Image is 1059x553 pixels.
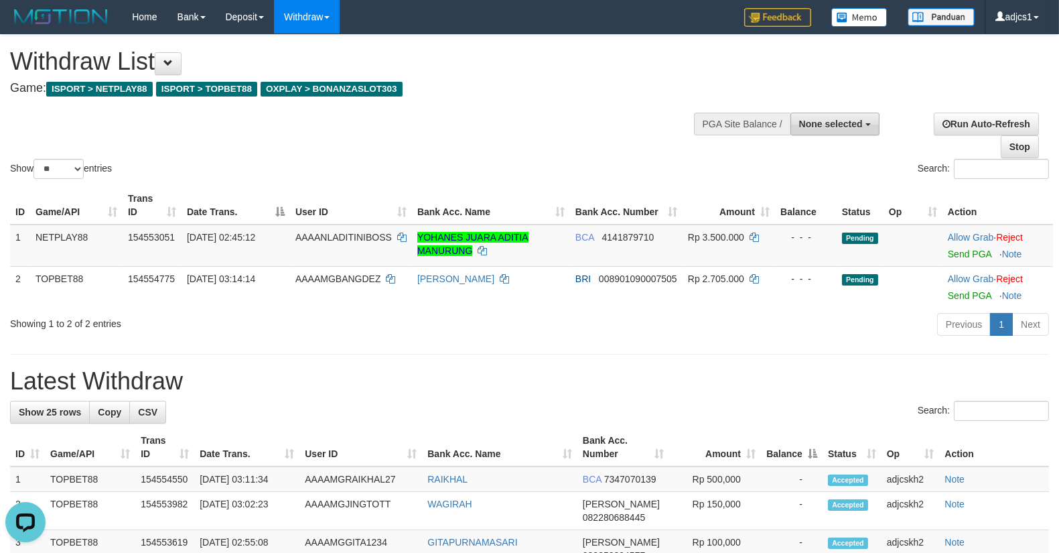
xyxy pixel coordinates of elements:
td: Rp 500,000 [669,467,761,492]
span: Rp 2.705.000 [688,273,744,284]
label: Search: [918,159,1049,179]
th: Balance: activate to sort column descending [761,428,823,467]
a: Copy [89,401,130,424]
td: 154554550 [135,467,194,492]
span: 154553051 [128,232,175,243]
th: Game/API: activate to sort column ascending [30,186,123,225]
h4: Game: [10,82,693,95]
input: Search: [954,401,1049,421]
th: Bank Acc. Name: activate to sort column ascending [422,428,577,467]
a: Next [1012,313,1049,336]
th: Bank Acc. Number: activate to sort column ascending [577,428,669,467]
span: BCA [583,474,602,485]
span: Accepted [828,499,868,511]
th: Action [939,428,1049,467]
th: Trans ID: activate to sort column ascending [135,428,194,467]
td: adjcskh2 [881,492,940,530]
span: · [948,273,996,284]
div: PGA Site Balance / [694,113,790,135]
th: Balance [775,186,837,225]
span: Pending [842,233,878,244]
a: YOHANES JUARA ADITIA MANURUNG [417,232,528,256]
div: Showing 1 to 2 of 2 entries [10,312,431,330]
a: Note [1002,290,1022,301]
a: Run Auto-Refresh [934,113,1039,135]
td: · [942,266,1053,308]
a: Send PGA [948,249,991,259]
span: Copy 4141879710 to clipboard [602,232,654,243]
a: Reject [996,273,1023,284]
button: None selected [790,113,879,135]
th: Amount: activate to sort column ascending [669,428,761,467]
span: Copy [98,407,121,418]
label: Search: [918,401,1049,421]
span: [PERSON_NAME] [583,537,660,548]
th: User ID: activate to sort column ascending [290,186,412,225]
td: TOPBET88 [45,467,135,492]
span: OXPLAY > BONANZASLOT303 [261,82,403,97]
span: Accepted [828,538,868,549]
th: Status [837,186,884,225]
span: ISPORT > NETPLAY88 [46,82,153,97]
th: Bank Acc. Number: activate to sort column ascending [570,186,683,225]
div: - - - [780,272,831,286]
td: Rp 150,000 [669,492,761,530]
a: Show 25 rows [10,401,90,424]
span: CSV [138,407,157,418]
th: User ID: activate to sort column ascending [299,428,422,467]
td: NETPLAY88 [30,225,123,267]
td: TOPBET88 [30,266,123,308]
select: Showentries [33,159,84,179]
td: 1 [10,225,30,267]
span: BCA [575,232,594,243]
a: Previous [937,313,991,336]
input: Search: [954,159,1049,179]
td: adjcskh2 [881,467,940,492]
span: Copy 008901090007505 to clipboard [599,273,677,284]
th: ID: activate to sort column ascending [10,428,45,467]
td: AAAAMGJINGTOTT [299,492,422,530]
span: AAAANLADITINIBOSS [295,232,392,243]
th: ID [10,186,30,225]
th: Op: activate to sort column ascending [881,428,940,467]
span: Copy 7347070139 to clipboard [604,474,656,485]
span: Show 25 rows [19,407,81,418]
span: [DATE] 02:45:12 [187,232,255,243]
td: 154553982 [135,492,194,530]
td: TOPBET88 [45,492,135,530]
a: Reject [996,232,1023,243]
span: BRI [575,273,591,284]
th: Amount: activate to sort column ascending [683,186,775,225]
a: Note [944,474,965,485]
span: Rp 3.500.000 [688,232,744,243]
label: Show entries [10,159,112,179]
img: MOTION_logo.png [10,7,112,27]
th: Action [942,186,1053,225]
span: AAAAMGBANGDEZ [295,273,381,284]
th: Op: activate to sort column ascending [884,186,942,225]
td: - [761,492,823,530]
a: 1 [990,313,1013,336]
td: [DATE] 03:02:23 [194,492,299,530]
td: [DATE] 03:11:34 [194,467,299,492]
img: panduan.png [908,8,975,26]
th: Game/API: activate to sort column ascending [45,428,135,467]
a: CSV [129,401,166,424]
td: 1 [10,467,45,492]
a: GITAPURNAMASARI [427,537,517,548]
a: WAGIRAH [427,499,472,509]
td: 2 [10,266,30,308]
th: Status: activate to sort column ascending [823,428,881,467]
h1: Latest Withdraw [10,368,1049,395]
th: Date Trans.: activate to sort column descending [182,186,290,225]
a: Note [944,499,965,509]
span: · [948,232,996,243]
a: Allow Grab [948,273,993,284]
a: Allow Grab [948,232,993,243]
th: Bank Acc. Name: activate to sort column ascending [412,186,570,225]
td: · [942,225,1053,267]
a: Stop [1001,135,1039,158]
img: Feedback.jpg [744,8,811,27]
span: Accepted [828,475,868,486]
th: Trans ID: activate to sort column ascending [123,186,182,225]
